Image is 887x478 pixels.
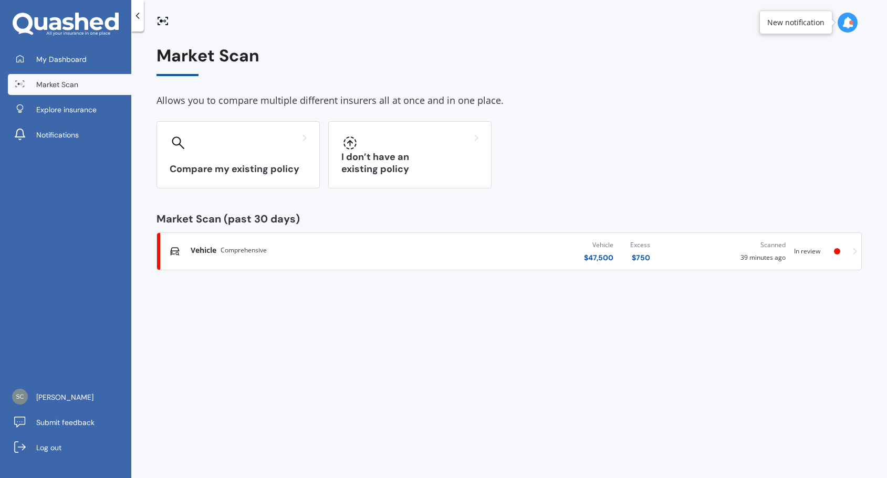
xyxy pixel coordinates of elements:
a: Explore insurance [8,99,131,120]
span: Market Scan [36,79,78,90]
div: 39 minutes ago [740,240,786,263]
h3: Compare my existing policy [170,163,307,175]
a: [PERSON_NAME] [8,387,131,408]
span: [PERSON_NAME] [36,392,93,402]
div: New notification [767,17,825,28]
a: Submit feedback [8,412,131,433]
a: Log out [8,437,131,458]
div: $ 47,500 [584,252,613,263]
div: Market Scan [156,46,862,76]
a: VehicleComprehensiveVehicle$47,500Excess$750Scanned39 minutes agoIn review [156,232,862,270]
span: Submit feedback [36,417,95,428]
span: My Dashboard [36,54,87,65]
span: Vehicle [191,245,216,256]
a: Market Scan [8,74,131,95]
span: Log out [36,442,61,453]
span: Explore insurance [36,104,97,115]
a: My Dashboard [8,49,131,70]
a: Notifications [8,124,131,145]
span: In review [794,247,820,256]
div: Allows you to compare multiple different insurers all at once and in one place. [156,93,862,109]
div: $ 750 [630,252,650,263]
div: Excess [630,240,650,250]
div: Scanned [740,240,786,250]
h3: I don’t have an existing policy [341,151,478,175]
div: Market Scan (past 30 days) [156,214,862,224]
div: Vehicle [584,240,613,250]
img: 9da8d2b6276a35ade5e90ecd21eb678a [12,389,28,405]
span: Notifications [36,130,79,140]
span: Comprehensive [221,245,267,256]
